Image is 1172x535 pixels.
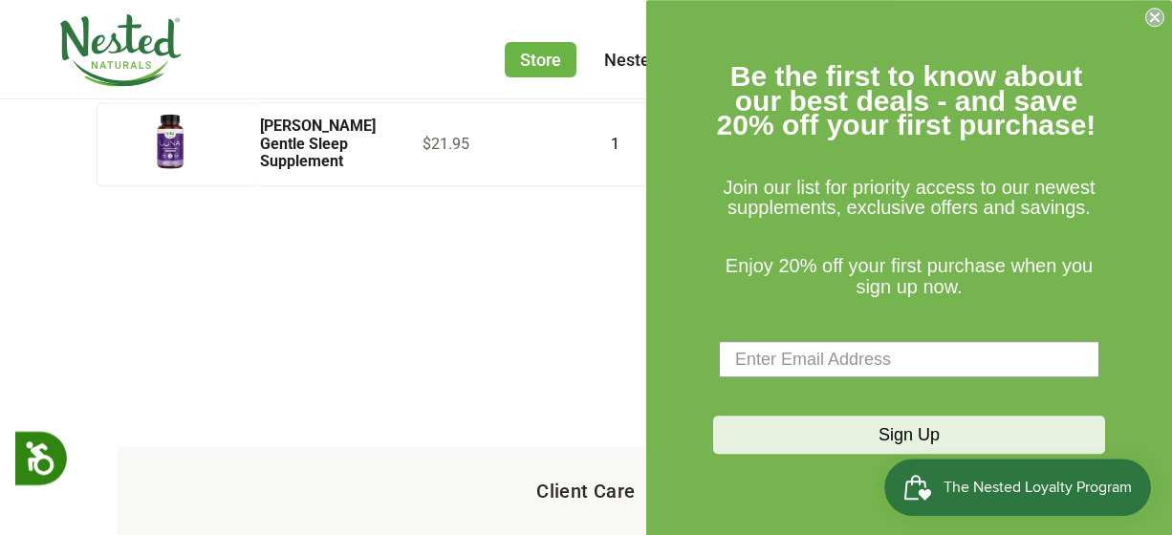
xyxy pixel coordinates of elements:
[713,416,1105,454] button: Sign Up
[260,117,376,170] a: [PERSON_NAME] Gentle Sleep Supplement
[97,201,1074,294] div: Total:
[604,50,729,70] a: Nested Rewards
[148,478,1025,504] h5: Client Care
[146,111,194,173] img: LUNA Gentle Sleep Supplement - USA
[58,14,183,87] img: Nested Naturals
[884,459,1153,516] iframe: Button to open loyalty program pop-up
[726,255,1093,297] span: Enjoy 20% off your first purchase when you sign up now.
[1145,8,1164,27] button: Close dialog
[719,341,1099,377] input: Enter Email Address
[505,42,576,77] a: Store
[423,135,469,153] span: $21.95
[723,177,1095,219] span: Join our list for priority access to our newest supplements, exclusive offers and savings.
[717,60,1096,140] span: Be the first to know about our best deals - and save 20% off your first purchase!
